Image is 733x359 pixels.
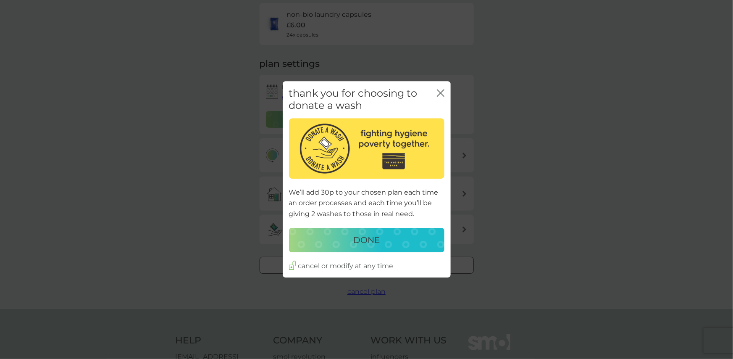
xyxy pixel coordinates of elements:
[289,87,437,112] h2: thank you for choosing to donate a wash
[289,187,444,219] p: We’ll add 30p to your chosen plan each time an order processes and each time you’ll be giving 2 w...
[353,233,380,247] p: DONE
[437,89,444,98] button: close
[289,228,444,252] button: DONE
[298,261,394,272] p: cancel or modify at any time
